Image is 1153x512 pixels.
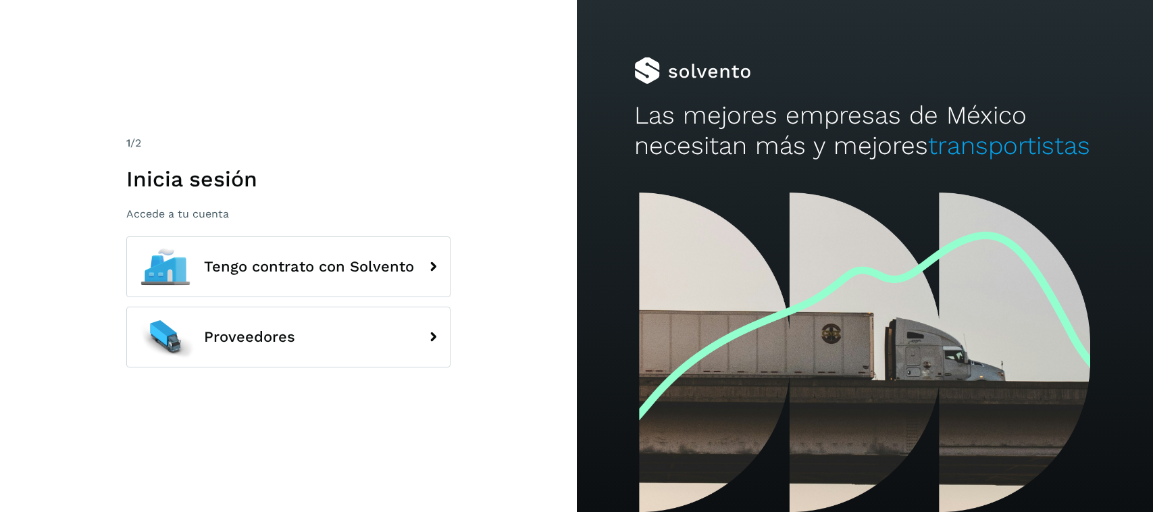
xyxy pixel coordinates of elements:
[126,307,451,367] button: Proveedores
[928,131,1090,160] span: transportistas
[634,101,1096,161] h2: Las mejores empresas de México necesitan más y mejores
[126,135,451,151] div: /2
[204,259,414,275] span: Tengo contrato con Solvento
[126,136,130,149] span: 1
[204,329,295,345] span: Proveedores
[126,166,451,192] h1: Inicia sesión
[126,236,451,297] button: Tengo contrato con Solvento
[126,207,451,220] p: Accede a tu cuenta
